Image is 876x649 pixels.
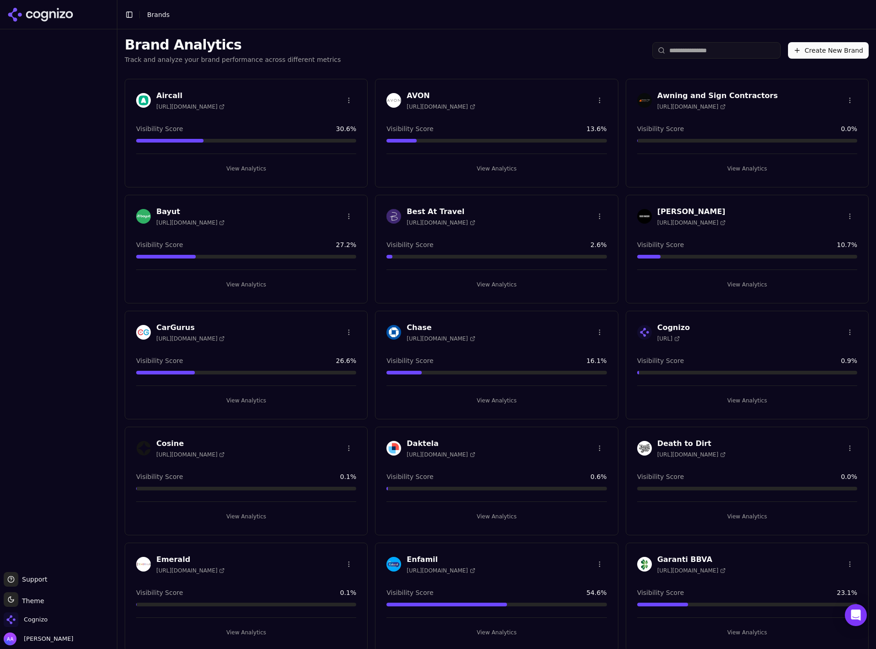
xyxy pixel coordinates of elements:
span: Visibility Score [136,472,183,481]
img: Death to Dirt [637,441,652,456]
h3: Daktela [407,438,475,449]
h3: Emerald [156,554,225,565]
img: CarGurus [136,325,151,340]
h3: Best At Travel [407,206,475,217]
p: Track and analyze your brand performance across different metrics [125,55,341,64]
span: [URL][DOMAIN_NAME] [156,219,225,226]
button: View Analytics [386,393,606,408]
span: Brands [147,11,170,18]
h3: Bayut [156,206,225,217]
h3: Cosine [156,438,225,449]
span: [URL] [657,335,680,342]
img: Enfamil [386,557,401,572]
button: View Analytics [136,161,356,176]
button: View Analytics [386,625,606,640]
span: [URL][DOMAIN_NAME] [407,567,475,574]
h3: Enfamil [407,554,475,565]
img: Daktela [386,441,401,456]
button: View Analytics [386,161,606,176]
span: Support [18,575,47,584]
span: Theme [18,597,44,605]
img: Cognizo [637,325,652,340]
span: [URL][DOMAIN_NAME] [657,103,726,110]
span: 2.6 % [590,240,607,249]
span: 0.9 % [841,356,857,365]
span: [URL][DOMAIN_NAME] [407,451,475,458]
span: Visibility Score [637,588,684,597]
span: [URL][DOMAIN_NAME] [156,103,225,110]
img: Bayut [136,209,151,224]
span: 0.1 % [340,472,357,481]
span: [URL][DOMAIN_NAME] [156,335,225,342]
button: View Analytics [136,277,356,292]
span: 10.7 % [837,240,857,249]
span: [URL][DOMAIN_NAME] [407,335,475,342]
img: Cognizo [4,612,18,627]
button: View Analytics [136,625,356,640]
h3: Chase [407,322,475,333]
img: Aircall [136,93,151,108]
span: [PERSON_NAME] [20,635,73,643]
img: Awning and Sign Contractors [637,93,652,108]
span: Visibility Score [386,588,433,597]
span: 0.6 % [590,472,607,481]
span: 27.2 % [336,240,356,249]
span: Visibility Score [637,240,684,249]
span: Visibility Score [136,356,183,365]
span: Visibility Score [637,472,684,481]
img: Buck Mason [637,209,652,224]
img: AVON [386,93,401,108]
h3: AVON [407,90,475,101]
h3: Aircall [156,90,225,101]
h3: Death to Dirt [657,438,726,449]
button: View Analytics [386,509,606,524]
span: Visibility Score [386,124,433,133]
img: Garanti BBVA [637,557,652,572]
h3: CarGurus [156,322,225,333]
h1: Brand Analytics [125,37,341,53]
span: 0.0 % [841,472,857,481]
span: 0.1 % [340,588,357,597]
span: Visibility Score [386,240,433,249]
span: [URL][DOMAIN_NAME] [156,451,225,458]
span: 30.6 % [336,124,356,133]
button: View Analytics [637,161,857,176]
button: View Analytics [136,393,356,408]
span: Cognizo [24,616,48,624]
span: [URL][DOMAIN_NAME] [657,567,726,574]
span: [URL][DOMAIN_NAME] [407,103,475,110]
button: View Analytics [136,509,356,524]
button: Create New Brand [788,42,869,59]
span: 26.6 % [336,356,356,365]
span: 23.1 % [837,588,857,597]
span: 16.1 % [586,356,606,365]
span: [URL][DOMAIN_NAME] [657,451,726,458]
span: Visibility Score [136,240,183,249]
span: [URL][DOMAIN_NAME] [407,219,475,226]
span: Visibility Score [386,356,433,365]
span: Visibility Score [637,124,684,133]
span: Visibility Score [136,124,183,133]
button: View Analytics [637,625,857,640]
h3: Awning and Sign Contractors [657,90,778,101]
h3: [PERSON_NAME] [657,206,726,217]
span: 13.6 % [586,124,606,133]
span: [URL][DOMAIN_NAME] [657,219,726,226]
span: Visibility Score [637,356,684,365]
span: [URL][DOMAIN_NAME] [156,567,225,574]
button: View Analytics [637,509,857,524]
button: View Analytics [637,277,857,292]
button: Open user button [4,632,73,645]
button: View Analytics [386,277,606,292]
img: Emerald [136,557,151,572]
span: 54.6 % [586,588,606,597]
span: Visibility Score [136,588,183,597]
h3: Garanti BBVA [657,554,726,565]
img: Best At Travel [386,209,401,224]
img: Chase [386,325,401,340]
span: 0.0 % [841,124,857,133]
button: View Analytics [637,393,857,408]
h3: Cognizo [657,322,690,333]
span: Visibility Score [386,472,433,481]
nav: breadcrumb [147,10,170,19]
